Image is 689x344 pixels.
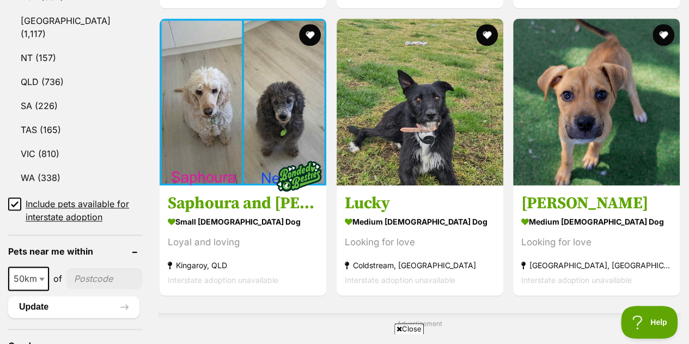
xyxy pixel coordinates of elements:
[160,19,326,185] img: Saphoura and Nelson - Poodle x Cocker Spaniel Dog
[475,24,497,46] button: favourite
[345,193,495,214] h3: Lucky
[345,258,495,273] strong: Coldstream, [GEOGRAPHIC_DATA]
[168,275,278,285] span: Interstate adoption unavailable
[66,268,142,289] input: postcode
[8,9,142,45] a: [GEOGRAPHIC_DATA] (1,117)
[513,19,680,185] img: Asher - Unknown x Staffordshire Terrier Dog
[653,24,674,46] button: favourite
[521,214,672,230] strong: medium [DEMOGRAPHIC_DATA] Dog
[345,235,495,250] div: Looking for love
[8,246,142,256] header: Pets near me within
[345,275,455,285] span: Interstate adoption unavailable
[521,275,632,285] span: Interstate adoption unavailable
[8,197,142,224] a: Include pets available for interstate adoption
[168,214,318,230] strong: small [DEMOGRAPHIC_DATA] Dog
[337,19,503,185] img: Lucky - Staghound x Kelpie Dog
[8,142,142,165] a: VIC (810)
[337,185,503,295] a: Lucky medium [DEMOGRAPHIC_DATA] Dog Looking for love Coldstream, [GEOGRAPHIC_DATA] Interstate ado...
[53,272,62,285] span: of
[621,306,678,339] iframe: Help Scout Beacon - Open
[272,149,326,203] img: bonded besties
[8,296,139,318] button: Update
[26,197,142,224] span: Include pets available for interstate adoption
[345,214,495,230] strong: medium [DEMOGRAPHIC_DATA] Dog
[168,258,318,273] strong: Kingaroy, QLD
[8,118,142,141] a: TAS (165)
[8,166,142,189] a: WA (338)
[513,185,680,295] a: [PERSON_NAME] medium [DEMOGRAPHIC_DATA] Dog Looking for love [GEOGRAPHIC_DATA], [GEOGRAPHIC_DATA]...
[8,70,142,93] a: QLD (736)
[8,267,49,291] span: 50km
[8,46,142,69] a: NT (157)
[521,235,672,250] div: Looking for love
[168,193,318,214] h3: Saphoura and [PERSON_NAME]
[8,94,142,117] a: SA (226)
[160,185,326,295] a: Saphoura and [PERSON_NAME] small [DEMOGRAPHIC_DATA] Dog Loyal and loving Kingaroy, QLD Interstate...
[168,235,318,250] div: Loyal and loving
[394,323,424,334] span: Close
[521,193,672,214] h3: [PERSON_NAME]
[299,24,321,46] button: favourite
[9,271,48,286] span: 50km
[521,258,672,273] strong: [GEOGRAPHIC_DATA], [GEOGRAPHIC_DATA]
